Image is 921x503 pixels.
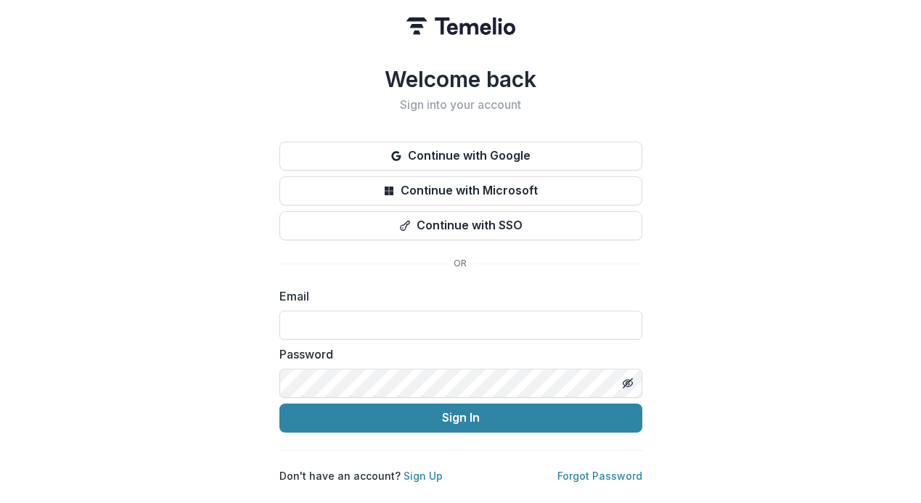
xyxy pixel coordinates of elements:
[616,372,639,395] button: Toggle password visibility
[279,468,443,483] p: Don't have an account?
[279,345,634,363] label: Password
[279,287,634,305] label: Email
[279,211,642,240] button: Continue with SSO
[406,17,515,35] img: Temelio
[279,404,642,433] button: Sign In
[404,470,443,482] a: Sign Up
[279,98,642,112] h2: Sign into your account
[279,142,642,171] button: Continue with Google
[279,176,642,205] button: Continue with Microsoft
[279,66,642,92] h1: Welcome back
[557,470,642,482] a: Forgot Password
